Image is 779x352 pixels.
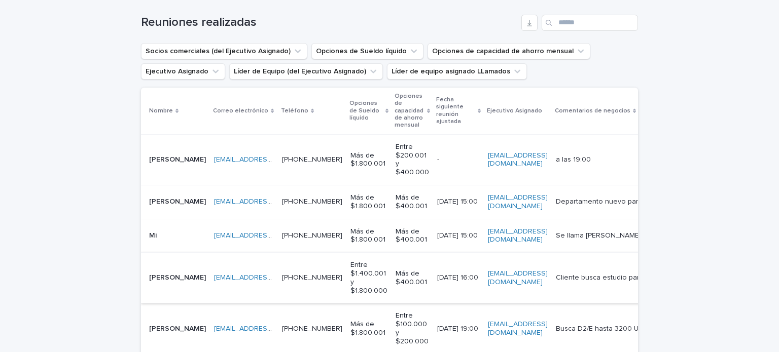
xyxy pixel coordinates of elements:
font: a las 19:00 [556,156,591,163]
button: Ejecutivo Asignado [141,63,225,80]
button: Opciones de capacidad de ahorro mensual [428,43,590,59]
p: 7/11/2025 15:00 [437,229,480,240]
font: Opciones de capacidad de ahorro mensual [395,93,423,129]
font: Reuniones realizadas [141,16,257,28]
font: [EMAIL_ADDRESS][DOMAIN_NAME] [488,321,548,336]
font: Opciones de Sueldo líquido [349,100,379,121]
font: [EMAIL_ADDRESS][DOMAIN_NAME] [488,270,548,286]
a: [EMAIL_ADDRESS][DOMAIN_NAME] [488,151,548,169]
p: 07/09/2025 16:00 [437,271,480,282]
a: [PHONE_NUMBER] [282,198,342,205]
font: [PERSON_NAME] [149,156,206,163]
a: [EMAIL_ADDRESS][DOMAIN_NAME] [214,198,329,205]
input: Buscar [542,15,638,31]
a: [EMAIL_ADDRESS][DOMAIN_NAME] [214,232,329,239]
font: [DATE] 19:00 [437,325,478,332]
font: Más de $400.001 [396,270,427,286]
button: Opciones de Sueldo líquido [311,43,423,59]
a: [PHONE_NUMBER] [282,274,342,281]
font: Más de $400.001 [396,194,427,210]
font: [EMAIL_ADDRESS][DOMAIN_NAME] [488,228,548,244]
font: [PERSON_NAME] [149,198,206,205]
font: Entre $100.000 y $200.000 [396,312,429,344]
p: 7/11/2025 15:00 [437,195,480,206]
font: Nombre [149,108,173,114]
p: 15/7/2025 19:00 [437,323,480,333]
font: Más de $400.001 [396,228,427,244]
a: [EMAIL_ADDRESS][DOMAIN_NAME] [214,156,329,163]
font: [DATE] 16:00 [437,274,478,281]
a: [PHONE_NUMBER] [282,156,342,163]
a: [PHONE_NUMBER] [282,325,342,332]
a: [EMAIL_ADDRESS][DOMAIN_NAME] [488,320,548,337]
font: Más de $1.800.001 [350,321,385,336]
font: Ejecutivo Asignado [487,108,542,114]
button: Socios comerciales (del Ejecutivo Asignado) [141,43,307,59]
a: [PHONE_NUMBER] [282,232,342,239]
font: [EMAIL_ADDRESS][DOMAIN_NAME] [488,194,548,210]
font: Más de $1.800.001 [350,228,385,244]
font: [DATE] 15:00 [437,198,478,205]
font: Correo electrónico [213,108,268,114]
font: Entre $200.001 y $400.000 [396,143,429,176]
font: Entre $1.400.001 y $1.800.000 [350,261,388,294]
button: Líder de equipo asignado LLamados [387,63,527,80]
font: [EMAIL_ADDRESS][DOMAIN_NAME] [488,152,548,168]
font: [DATE] 15:00 [437,232,478,239]
a: [EMAIL_ADDRESS][DOMAIN_NAME] [214,274,329,281]
font: Comentarios de negocios [555,108,630,114]
a: [EMAIL_ADDRESS][DOMAIN_NAME] [488,269,548,287]
font: [PERSON_NAME] [149,325,206,332]
font: Fecha siguiente reunión ajustada [436,97,464,125]
font: Teléfono [281,108,308,114]
a: [EMAIL_ADDRESS][DOMAIN_NAME] [214,325,329,332]
font: - [437,156,439,163]
font: [PERSON_NAME] [149,274,206,281]
button: Líder de Equipo (del Ejecutivo Asignado) [229,63,383,80]
a: [EMAIL_ADDRESS][DOMAIN_NAME] [488,193,548,211]
font: Mi [149,232,157,239]
font: Más de $1.800.001 [350,152,385,168]
a: [EMAIL_ADDRESS][DOMAIN_NAME] [488,227,548,245]
font: Más de $1.800.001 [350,194,385,210]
